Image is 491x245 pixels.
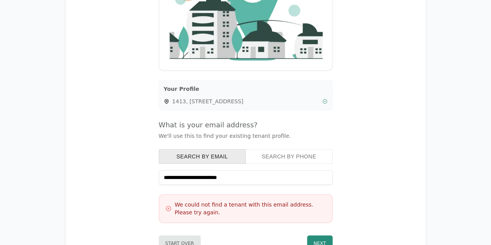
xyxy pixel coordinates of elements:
h3: Your Profile [164,85,328,93]
p: We'll use this to find your existing tenant profile. [159,132,333,140]
div: Search type [159,149,333,164]
h4: What is your email address? [159,120,333,130]
h3: We could not find a tenant with this email address. Please try again. [175,201,326,216]
button: search by email [159,149,246,164]
button: search by phone [245,149,333,164]
span: 1413, [STREET_ADDRESS] [172,97,319,105]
